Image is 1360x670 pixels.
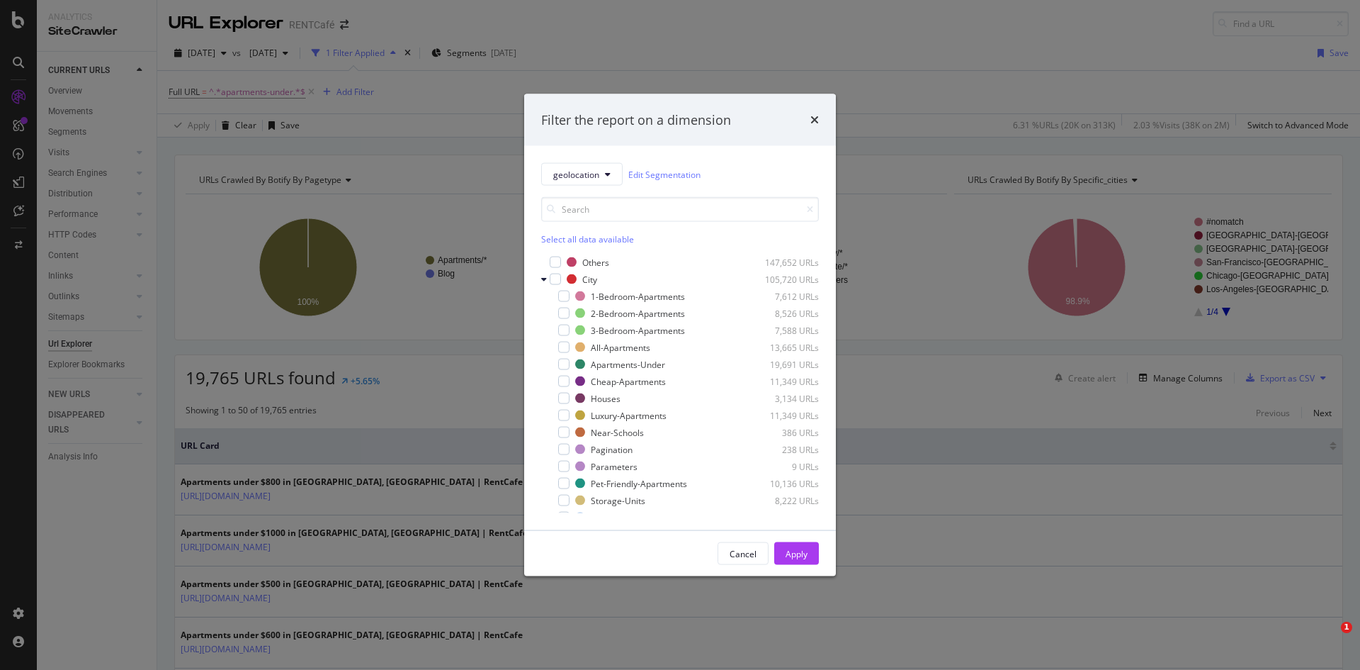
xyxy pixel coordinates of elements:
div: 7,588 URLs [749,324,819,336]
div: 386 URLs [749,426,819,438]
div: 11,349 URLs [749,375,819,387]
div: Near-Schools [591,426,644,438]
div: 13,665 URLs [749,341,819,353]
input: Search [541,197,819,222]
div: 3-Bedroom-Apartments [591,324,685,336]
div: City [582,273,597,285]
iframe: Intercom live chat [1312,622,1346,656]
div: Houses [591,392,620,404]
a: Edit Segmentation [628,167,701,182]
div: Pagination [591,443,633,455]
div: Storage-Units [591,494,645,506]
div: Cancel [730,547,756,559]
div: 105,720 URLs [749,273,819,285]
div: 2-Bedroom-Apartments [591,307,685,319]
div: 19,691 URLs [749,358,819,370]
div: Apartments-Under [591,358,665,370]
div: 3,815 URLs [749,511,819,523]
div: Cheap-Apartments [591,375,666,387]
div: 238 URLs [749,443,819,455]
div: 7,612 URLs [749,290,819,302]
div: 8,222 URLs [749,494,819,506]
div: 11,349 URLs [749,409,819,421]
span: 1 [1341,622,1352,633]
div: 147,652 URLs [749,256,819,268]
div: 10,136 URLs [749,477,819,489]
button: Apply [774,542,819,565]
div: 9 URLs [749,460,819,472]
button: Cancel [718,542,769,565]
div: modal [524,94,836,576]
button: geolocation [541,163,623,186]
div: 1-Bedroom-Apartments [591,290,685,302]
div: 3,134 URLs [749,392,819,404]
div: Studio-Apartments [591,511,665,523]
div: All-Apartments [591,341,650,353]
div: Pet-Friendly-Apartments [591,477,687,489]
div: Filter the report on a dimension [541,111,731,129]
div: Apply [786,547,807,559]
div: times [810,111,819,129]
div: Others [582,256,609,268]
div: Luxury-Apartments [591,409,667,421]
div: Parameters [591,460,637,472]
div: 8,526 URLs [749,307,819,319]
div: Select all data available [541,233,819,245]
span: geolocation [553,168,599,180]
